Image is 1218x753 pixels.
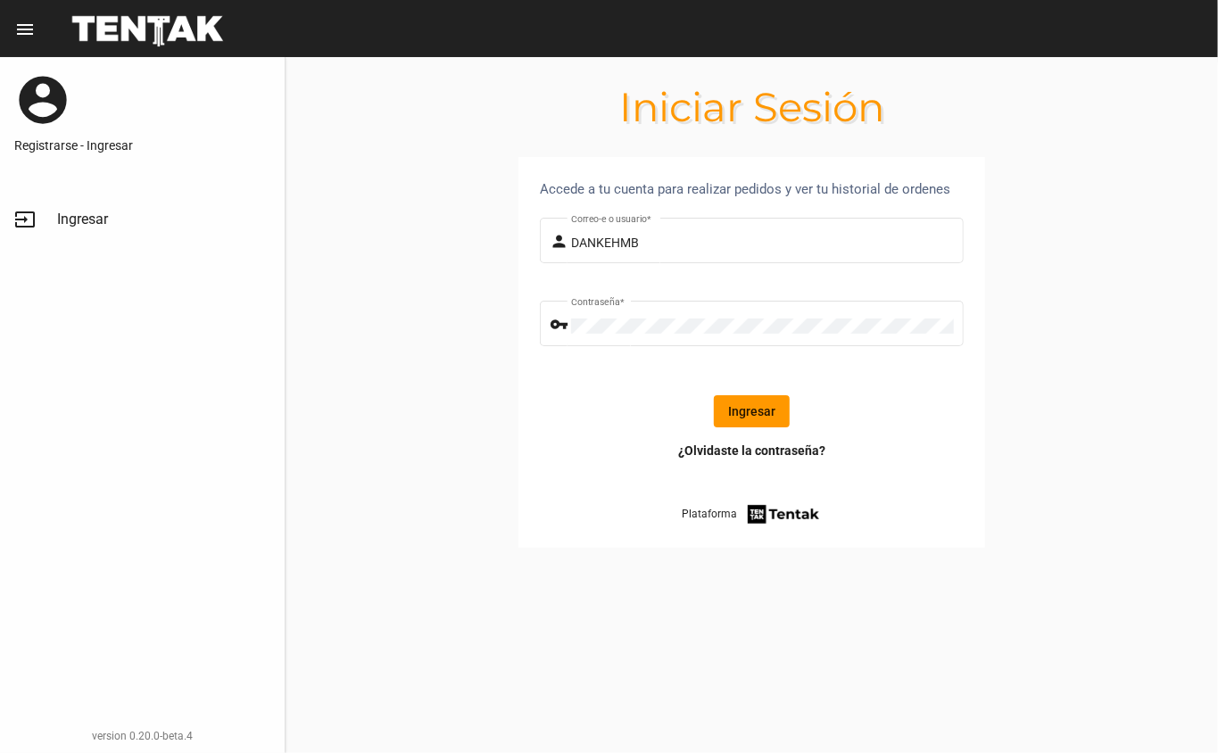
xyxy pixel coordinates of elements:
[682,505,737,523] span: Plataforma
[745,502,822,526] img: tentak-firm.png
[14,727,270,745] div: version 0.20.0-beta.4
[286,93,1218,121] h1: Iniciar Sesión
[14,209,36,230] mat-icon: input
[14,137,270,154] a: Registrarse - Ingresar
[57,211,108,228] span: Ingresar
[682,502,822,526] a: Plataforma
[550,314,571,335] mat-icon: vpn_key
[14,19,36,40] mat-icon: menu
[540,178,964,200] div: Accede a tu cuenta para realizar pedidos y ver tu historial de ordenes
[678,442,825,459] a: ¿Olvidaste la contraseña?
[714,395,790,427] button: Ingresar
[14,71,71,128] mat-icon: account_circle
[550,231,571,252] mat-icon: person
